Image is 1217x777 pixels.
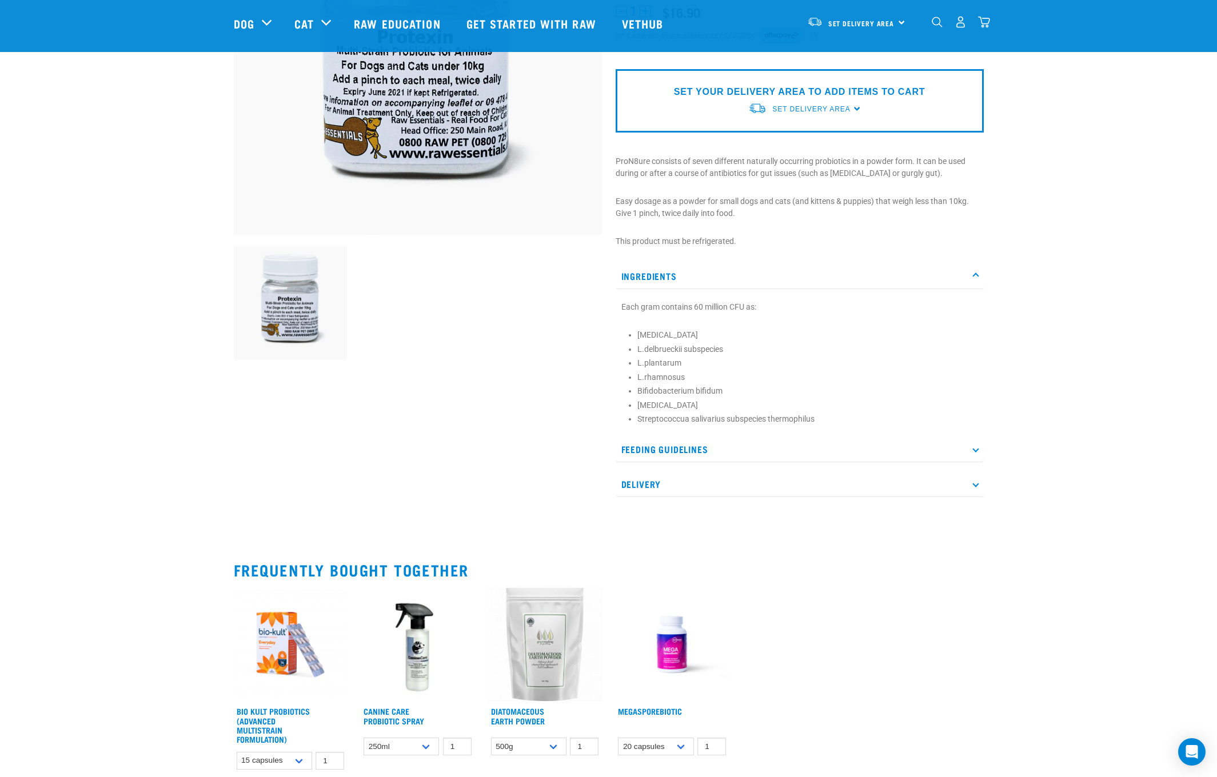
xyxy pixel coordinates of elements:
input: 1 [316,752,344,770]
p: Feeding Guidelines [616,436,984,462]
img: Raw Essentials Mega Spore Biotic Probiotic For Dogs [615,588,729,702]
a: MegaSporeBiotic [618,709,682,713]
a: Canine Care Probiotic Spray [364,709,424,722]
img: 2023 AUG RE Product1724 [234,588,348,702]
li: Streptococcua salivarius subspecies thermophilus [637,413,978,425]
p: Ingredients [616,263,984,289]
p: Easy dosage as a powder for small dogs and cats (and kittens & puppies) that weigh less than 10kg... [616,195,984,219]
p: Each gram contains 60 million CFU as: [621,301,978,313]
span: Set Delivery Area [772,105,850,113]
li: [MEDICAL_DATA] [637,399,978,411]
input: 1 [697,738,726,755]
a: Get started with Raw [455,1,611,46]
a: Cat [294,15,314,32]
input: 1 [570,738,598,755]
a: Bio Kult Probiotics (Advanced Multistrain Formulation) [237,709,310,741]
p: This product must be refrigerated. [616,235,984,247]
div: Open Intercom Messenger [1178,738,1206,766]
a: Diatomaceous Earth Powder [491,709,545,722]
input: 1 [443,738,472,755]
img: home-icon-1@2x.png [932,17,943,27]
img: Diatomaceous earth [488,588,602,702]
img: Plastic Bottle Of Protexin For Dogs And Cats [234,246,348,360]
a: Raw Education [342,1,454,46]
a: Vethub [611,1,678,46]
p: ProN8ure consists of seven different naturally occurring probiotics in a powder form. It can be u... [616,155,984,179]
li: L.rhamnosus [637,371,978,383]
p: SET YOUR DELIVERY AREA TO ADD ITEMS TO CART [674,85,925,99]
li: Bifidobacterium bifidum [637,385,978,397]
a: Dog [234,15,254,32]
img: user.png [955,16,967,28]
img: home-icon@2x.png [978,16,990,28]
img: van-moving.png [748,102,767,114]
img: van-moving.png [807,17,823,27]
h2: Frequently bought together [234,561,984,579]
p: Delivery [616,471,984,497]
li: L.delbrueckii subspecies [637,343,978,355]
span: Set Delivery Area [828,21,895,25]
li: L.plantarum [637,357,978,369]
li: [MEDICAL_DATA] [637,329,978,341]
img: Canine Care [361,588,474,702]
